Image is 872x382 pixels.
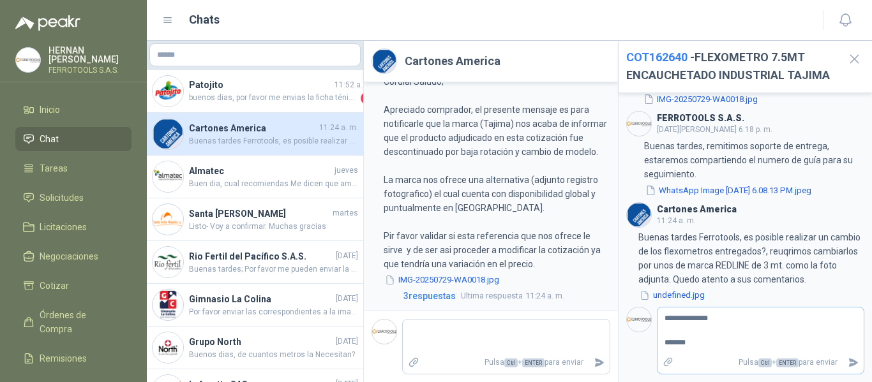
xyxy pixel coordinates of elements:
[372,320,396,344] img: Company Logo
[425,351,589,374] p: Pulsa + para enviar
[189,207,330,221] h4: Santa [PERSON_NAME]
[153,332,183,363] img: Company Logo
[189,249,333,263] h4: Rio Fertil del Pacífico S.A.S.
[15,156,132,180] a: Tareas
[843,351,864,374] button: Enviar
[461,290,564,302] span: 11:24 a. m.
[776,358,799,367] span: ENTER
[40,308,119,336] span: Órdenes de Compra
[153,119,183,149] img: Company Logo
[461,290,523,302] span: Ultima respuesta
[658,351,679,374] label: Adjuntar archivos
[147,327,363,369] a: Company LogoGrupo North[DATE]Buenos dias, de cuantos metros la Necesitan?
[40,249,98,263] span: Negociaciones
[384,75,610,271] p: Cordial Saludo; Apreciado comprador, el presente mensaje es para notificarle que la marca (Tajima...
[758,358,772,367] span: Ctrl
[336,293,358,305] span: [DATE]
[627,203,651,227] img: Company Logo
[189,78,332,92] h4: Patojito
[40,103,60,117] span: Inicio
[504,358,518,367] span: Ctrl
[361,92,373,105] span: 1
[189,121,317,135] h4: Cartones America
[189,164,332,178] h4: Almatec
[638,230,864,286] p: Buenas tardes Ferrotools, es posible realizar un cambio de los flexometros entregados?, reuqrimos...
[15,98,132,122] a: Inicio
[147,113,363,156] a: Company LogoCartones America11:24 a. m.Buenas tardes Ferrotools, es posible realizar un cambio de...
[644,184,813,197] button: WhatsApp Image [DATE] 6.08.13 PM.jpeg
[153,204,183,235] img: Company Logo
[189,11,220,29] h1: Chats
[403,351,425,374] label: Adjuntar archivos
[403,289,456,303] span: 3 respuesta s
[401,289,610,303] a: 3respuestasUltima respuesta11:24 a. m.
[372,49,396,73] img: Company Logo
[16,48,40,72] img: Company Logo
[15,186,132,210] a: Solicitudes
[40,191,84,205] span: Solicitudes
[189,335,333,349] h4: Grupo North
[336,250,358,262] span: [DATE]
[153,76,183,107] img: Company Logo
[15,127,132,151] a: Chat
[189,178,358,190] span: Buen dia, cual recomiendas Me dicen que ambos sirven, lo importante es que sea MULTIPROPOSITO
[657,115,744,122] h3: FERROTOOLS S.A.S.
[15,274,132,298] a: Cotizar
[153,247,183,277] img: Company Logo
[40,161,68,175] span: Tareas
[679,351,843,374] p: Pulsa + para enviar
[147,284,363,327] a: Company LogoGimnasio La Colina[DATE]Por favor enviar las correspondientes a la imagen WhatsApp Im...
[336,335,358,348] span: [DATE]
[657,216,696,225] span: 11:24 a. m.
[189,306,358,318] span: Por favor enviar las correspondientes a la imagen WhatsApp Image [DATE] 1.03.20 PM.jpeg
[638,289,706,302] button: undefined.jpg
[189,292,333,306] h4: Gimnasio La Colina
[335,79,373,91] span: 11:52 a. m.
[189,221,358,233] span: Listo- Voy a confirmar. Muchas gracias
[15,244,132,268] a: Negociaciones
[189,263,358,275] span: Buenas tardes; Por favor me pueden enviar la ubicacion de entrega al numero 3132798393. Gracias
[147,198,363,241] a: Company LogoSanta [PERSON_NAME]martesListo- Voy a confirmar. Muchas gracias
[384,274,500,287] button: IMG-20250729-WA0018.jpg
[657,206,737,213] h3: Cartones America
[147,70,363,113] a: Company LogoPatojito11:52 a. m.buenos dias, por favor me envias la ficha ténicas de la manguera c...
[589,351,610,374] button: Enviar
[405,52,500,70] h2: Cartones America
[15,346,132,371] a: Remisiones
[189,92,358,105] span: buenos dias, por favor me envias la ficha ténicas de la manguera cotizada, muchas gracias
[189,135,358,147] span: Buenas tardes Ferrotools, es posible realizar un cambio de los flexometros entregados?, reuqrimos...
[15,15,80,31] img: Logo peakr
[626,48,837,85] h2: - FLEXOMETRO 7.5MT ENCAUCHETADO INDUSTRIAL TAJIMA
[40,132,59,146] span: Chat
[335,165,358,177] span: jueves
[153,290,183,320] img: Company Logo
[189,349,358,361] span: Buenos dias, de cuantos metros la Necesitan?
[49,66,132,74] p: FERROTOOLS S.A.S.
[319,122,358,134] span: 11:24 a. m.
[40,279,69,293] span: Cotizar
[147,156,363,198] a: Company LogoAlmatecjuevesBuen dia, cual recomiendas Me dicen que ambos sirven, lo importante es q...
[49,46,132,64] p: HERNAN [PERSON_NAME]
[522,358,545,367] span: ENTER
[147,241,363,284] a: Company LogoRio Fertil del Pacífico S.A.S.[DATE]Buenas tardes; Por favor me pueden enviar la ubic...
[40,351,87,365] span: Remisiones
[627,112,651,136] img: Company Logo
[15,215,132,239] a: Licitaciones
[626,50,688,64] span: COT162640
[15,303,132,341] a: Órdenes de Compra
[333,207,358,219] span: martes
[153,161,183,192] img: Company Logo
[40,220,87,234] span: Licitaciones
[642,92,759,106] button: IMG-20250729-WA0018.jpg
[644,139,864,181] p: Buenas tardes, remitimos soporte de entrega, estaremos compartiendo el numero de guía para su seg...
[657,125,772,134] span: [DATE][PERSON_NAME] 6:18 p. m.
[627,307,651,332] img: Company Logo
